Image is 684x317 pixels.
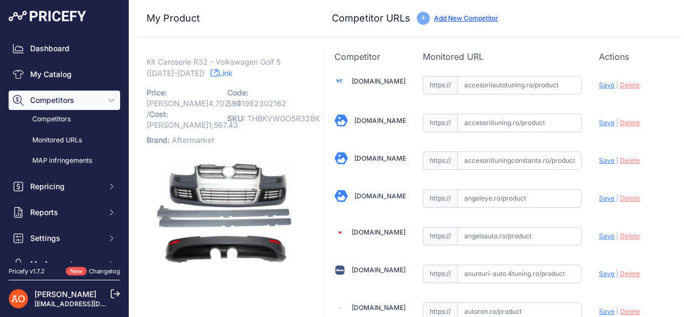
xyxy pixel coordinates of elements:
[146,135,170,144] span: Brand:
[620,270,640,278] span: Delete
[332,11,410,26] h3: Competitor URLs
[208,99,241,108] span: 4,702.30
[9,39,120,58] a: Dashboard
[227,99,287,108] span: 5941982302162
[227,114,245,123] span: SKU:
[9,151,120,170] a: MAP infringements
[423,114,457,132] span: https://
[423,50,582,63] p: Monitored URL
[9,65,120,84] a: My Catalog
[146,85,221,133] p: [PERSON_NAME]
[146,109,238,129] span: / [PERSON_NAME]
[599,119,615,127] span: Save
[30,259,101,270] span: My Account
[30,233,101,244] span: Settings
[9,91,120,110] button: Competitors
[457,151,582,170] input: accesoriituningconstanta.ro/product
[599,307,615,315] span: Save
[616,232,618,240] span: |
[211,66,233,80] a: Link
[9,110,120,129] a: Competitors
[227,88,248,97] span: Code:
[616,270,618,278] span: |
[30,207,101,218] span: Reports
[146,55,281,80] span: Kit Caroserie R32 - Volkswagen Golf 5 ([DATE]-[DATE])
[620,232,640,240] span: Delete
[9,11,86,22] img: Pricefy Logo
[149,109,168,119] span: Cost:
[334,50,406,63] p: Competitor
[9,229,120,248] button: Settings
[457,227,582,245] input: angelsauto.ro/product
[457,114,582,132] input: accesoriituning.ro/product
[66,267,87,276] span: New
[620,81,640,89] span: Delete
[172,135,214,144] span: Aftermarket
[599,270,615,278] span: Save
[354,192,408,200] a: [DOMAIN_NAME]
[423,76,457,94] span: https://
[9,254,120,274] button: My Account
[620,119,640,127] span: Delete
[620,194,640,202] span: Delete
[616,194,618,202] span: |
[89,267,120,275] a: Changelog
[30,181,101,192] span: Repricing
[616,307,618,315] span: |
[30,95,101,106] span: Competitors
[457,265,582,283] input: anunturi-auto.4tuning.ro/product
[423,265,457,283] span: https://
[434,14,498,22] a: Add New Competitor
[616,81,618,89] span: |
[9,203,120,222] button: Reports
[599,81,615,89] span: Save
[599,50,670,63] p: Actions
[9,177,120,196] button: Repricing
[247,114,320,123] span: THBKVWGO5R32BK
[599,194,615,202] span: Save
[146,88,167,97] span: Price:
[620,156,640,164] span: Delete
[457,76,582,94] input: accesoriiautotuning.ro/product
[354,154,408,162] a: [DOMAIN_NAME]
[423,227,457,245] span: https://
[599,156,615,164] span: Save
[352,228,406,236] a: [DOMAIN_NAME]
[599,232,615,240] span: Save
[352,304,406,312] a: [DOMAIN_NAME]
[354,116,408,125] a: [DOMAIN_NAME]
[616,119,618,127] span: |
[457,189,582,208] input: angeleye.ro/product
[423,189,457,208] span: https://
[352,77,406,85] a: [DOMAIN_NAME]
[146,11,302,26] h3: My Product
[208,120,238,129] span: 1,567.43
[9,131,120,150] a: Monitored URLs
[34,300,147,308] a: [EMAIL_ADDRESS][DOMAIN_NAME]
[620,307,640,315] span: Delete
[423,151,457,170] span: https://
[34,290,96,299] a: [PERSON_NAME]
[9,267,45,276] div: Pricefy v1.7.2
[352,266,406,274] a: [DOMAIN_NAME]
[616,156,618,164] span: |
